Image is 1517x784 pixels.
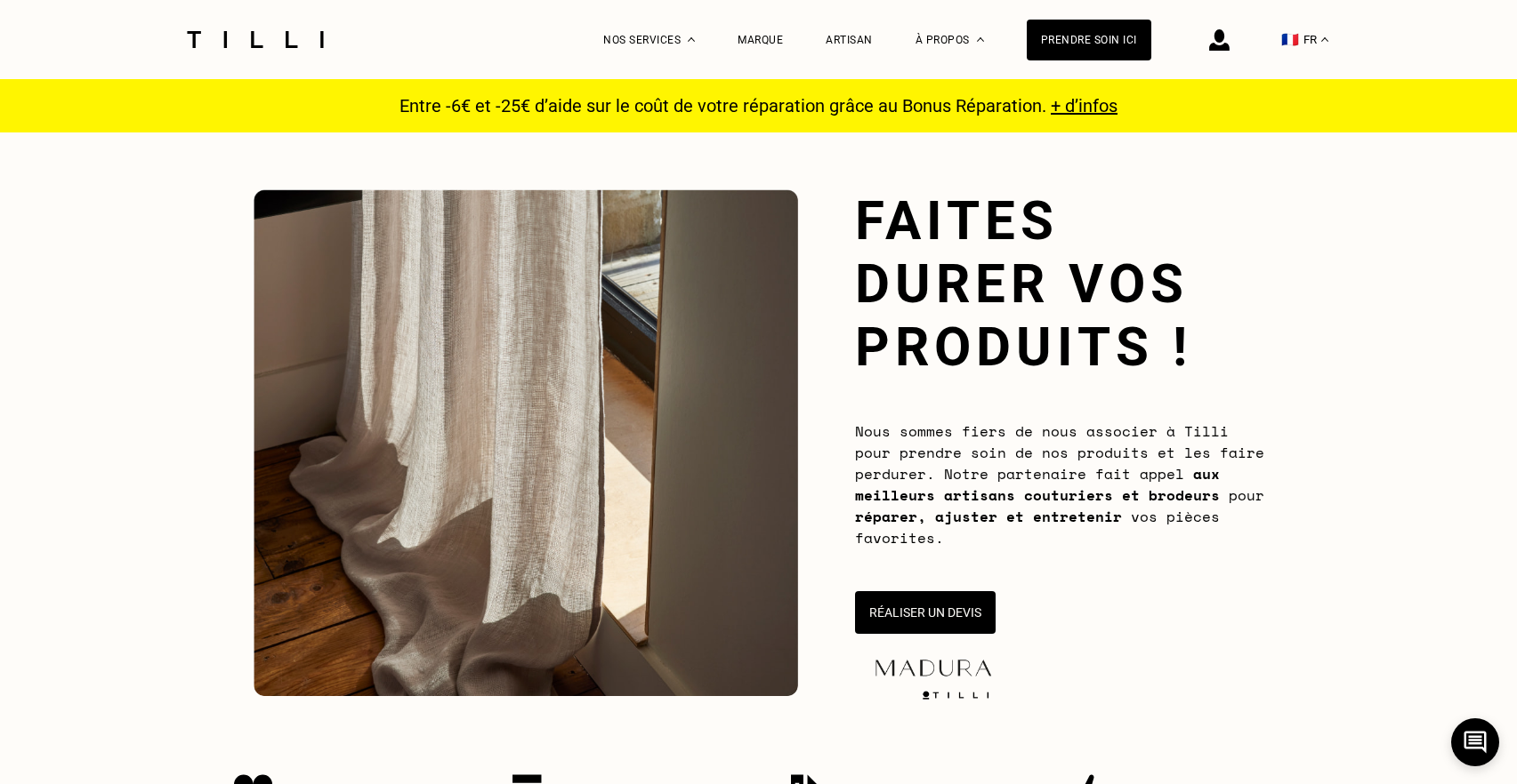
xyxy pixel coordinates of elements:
a: Prendre soin ici [1027,20,1151,60]
h1: Faites durer vos produits ! [855,189,1264,379]
a: Marque [738,34,783,46]
span: 🇫🇷 [1281,31,1299,48]
img: logo Tilli [916,691,996,700]
a: Artisan [826,34,873,46]
b: aux meilleurs artisans couturiers et brodeurs [855,463,1220,506]
img: maduraLogo-5877f563076e9857a9763643b83271db.png [871,656,996,680]
button: Réaliser un devis [855,591,996,634]
img: icône connexion [1209,29,1230,51]
img: Menu déroulant à propos [977,37,984,42]
img: Logo du service de couturière Tilli [181,31,330,48]
a: + d’infos [1051,95,1118,116]
b: réparer, ajuster et entretenir [855,506,1122,527]
img: Menu déroulant [688,37,695,42]
span: Nous sommes fiers de nous associer à Tilli pour prendre soin de nos produits et les faire perdure... [855,420,1264,548]
p: Entre -6€ et -25€ d’aide sur le coût de votre réparation grâce au Bonus Réparation. [389,95,1128,116]
img: menu déroulant [1321,37,1328,42]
